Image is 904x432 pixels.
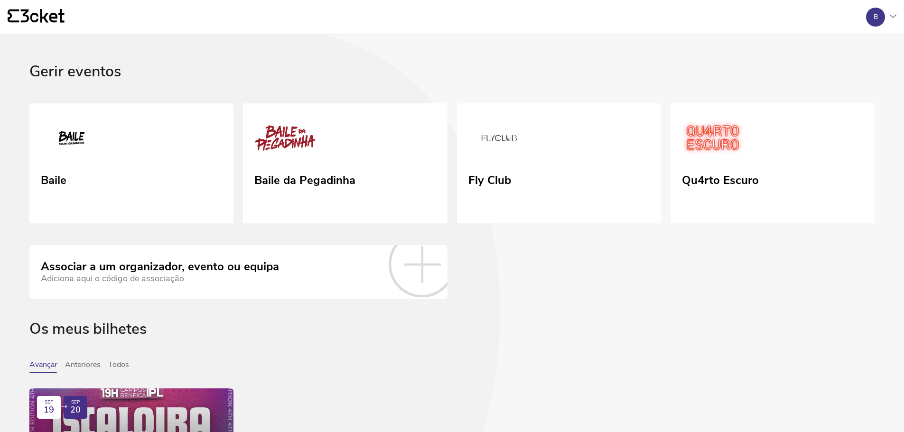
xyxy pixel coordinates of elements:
div: Fly Club [468,170,511,187]
div: Gerir eventos [29,63,875,103]
button: Todos [108,360,129,373]
a: {' '} [8,9,65,25]
a: Associar a um organizador, evento ou equipa Adiciona aqui o código de associação [29,245,447,298]
span: 19 [44,405,54,415]
div: Baile da Pegadinha [254,170,355,187]
span: 20 [70,405,81,415]
div: SEP [45,400,53,405]
a: Qu4rto Escuro Qu4rto Escuro [671,103,875,224]
img: Baile [41,119,103,161]
button: Anteriores [65,360,101,373]
div: Associar a um organizador, evento ou equipa [41,260,279,274]
img: Baile da Pegadinha [254,119,316,161]
img: Fly Club [468,119,530,161]
a: Baile da Pegadinha Baile da Pegadinha [243,103,447,224]
g: {' '} [8,9,19,23]
a: Fly Club Fly Club [457,103,661,224]
div: Os meus bilhetes [29,321,875,361]
div: Adiciona aqui o código de associação [41,274,279,284]
button: Avançar [29,360,57,373]
a: Baile Baile [29,103,233,224]
div: B [874,13,878,21]
div: Baile [41,170,66,187]
div: Qu4rto Escuro [682,170,759,187]
div: SEP [71,400,80,405]
img: Qu4rto Escuro [682,119,744,161]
